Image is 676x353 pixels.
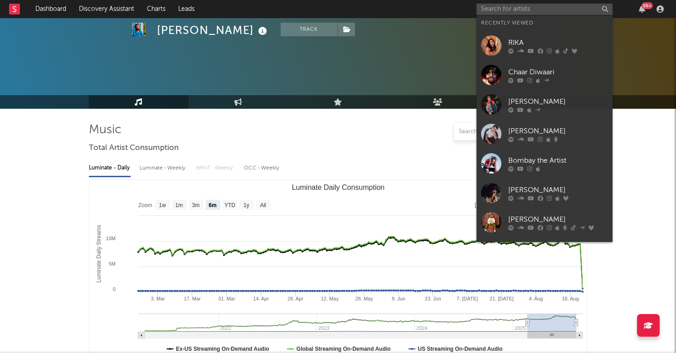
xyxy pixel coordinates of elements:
text: 26. May [355,296,373,301]
text: 4. Aug [529,296,543,301]
text: Global Streaming On-Demand Audio [296,346,390,352]
button: 99+ [639,5,645,13]
text: 21. [DATE] [489,296,513,301]
button: Track [281,23,337,36]
text: 1y [243,202,249,208]
span: Total Artist Consumption [89,143,179,154]
text: 12. May [321,296,339,301]
div: [PERSON_NAME] [508,184,608,195]
text: 14. Apr [253,296,269,301]
div: Chaar Diwaari [508,67,608,77]
text: 1w [159,202,166,208]
div: RIKA [508,37,608,48]
text: 3. Mar [151,296,165,301]
text: 0 [112,286,115,292]
a: RIKA [477,31,613,60]
text: 1m [175,202,183,208]
a: [PERSON_NAME] [477,90,613,119]
text: [DATE] [475,202,492,208]
text: 17. Mar [184,296,201,301]
div: [PERSON_NAME] [157,23,269,38]
input: Search for artists [477,4,613,15]
text: 23. Jun [424,296,441,301]
text: US Streaming On-Demand Audio [418,346,502,352]
a: [PERSON_NAME] [477,119,613,149]
div: [PERSON_NAME] [508,126,608,136]
text: 5M [108,261,115,266]
text: YTD [224,202,235,208]
text: 10M [106,236,115,241]
text: 31. Mar [218,296,235,301]
div: [PERSON_NAME] [508,96,608,107]
text: 18. Aug [562,296,579,301]
text: 9. Jun [391,296,405,301]
text: 7. [DATE] [457,296,478,301]
a: Bombay the Artist [477,149,613,178]
div: Luminate - Weekly [140,160,187,176]
a: [PERSON_NAME] [477,237,613,266]
div: Bombay the Artist [508,155,608,166]
div: 99 + [642,2,653,9]
text: 28. Apr [287,296,303,301]
text: Luminate Daily Streams [95,225,102,282]
text: Luminate Daily Consumption [292,184,384,191]
text: Ex-US Streaming On-Demand Audio [176,346,269,352]
a: [PERSON_NAME] [477,178,613,208]
text: 6m [209,202,216,208]
div: OCC - Weekly [244,160,280,176]
div: Recently Viewed [481,18,608,29]
a: Chaar Diwaari [477,60,613,90]
div: [PERSON_NAME] [508,214,608,225]
a: [PERSON_NAME] [477,208,613,237]
text: Zoom [138,202,152,208]
text: All [260,202,266,208]
text: 3m [192,202,199,208]
div: Luminate - Daily [89,160,131,176]
input: Search by song name or URL [454,128,550,135]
